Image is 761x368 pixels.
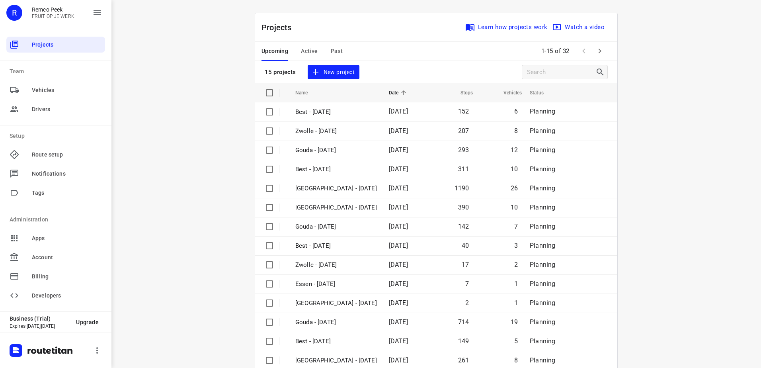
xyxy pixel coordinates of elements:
p: Remco Peek [32,6,74,13]
span: 142 [458,223,469,230]
p: Zwolle - Friday [295,260,377,270]
p: Zwolle - Wednesday [295,184,377,193]
p: FRUIT OP JE WERK [32,14,74,19]
span: [DATE] [389,223,408,230]
p: Essen - Friday [295,280,377,289]
span: Planning [530,337,555,345]
span: 10 [511,165,518,173]
p: Business (Trial) [10,315,70,322]
span: 1 [514,280,518,288]
p: Best - Thursday [295,337,377,346]
span: 12 [511,146,518,154]
span: Apps [32,234,102,243]
span: Planning [530,204,555,211]
div: Tags [6,185,105,201]
span: Planning [530,318,555,326]
p: Zwolle - Thursday [295,356,377,365]
span: Vehicles [32,86,102,94]
p: Expires [DATE][DATE] [10,323,70,329]
div: Apps [6,230,105,246]
div: Billing [6,268,105,284]
div: Developers [6,288,105,303]
span: Planning [530,127,555,135]
p: Best - Friday [295,241,377,251]
span: 293 [458,146,469,154]
span: 2 [465,299,469,307]
span: [DATE] [389,261,408,268]
span: 1190 [455,184,469,192]
span: 207 [458,127,469,135]
span: Developers [32,292,102,300]
span: 8 [514,127,518,135]
span: 40 [462,242,469,249]
span: 1 [514,299,518,307]
span: 19 [511,318,518,326]
span: 10 [511,204,518,211]
span: [DATE] [389,127,408,135]
span: 7 [465,280,469,288]
p: Antwerpen - Thursday [295,299,377,308]
span: 714 [458,318,469,326]
span: 17 [462,261,469,268]
p: Best - Thursday [295,165,377,174]
span: Date [389,88,409,98]
span: [DATE] [389,280,408,288]
p: Best - Friday [295,108,377,117]
span: 6 [514,108,518,115]
span: [DATE] [389,318,408,326]
span: 152 [458,108,469,115]
span: [DATE] [389,356,408,364]
span: Notifications [32,170,102,178]
span: Upgrade [76,319,99,325]
span: 390 [458,204,469,211]
p: Team [10,67,105,76]
span: Drivers [32,105,102,114]
span: [DATE] [389,242,408,249]
span: Active [301,46,318,56]
div: Route setup [6,147,105,162]
div: Search [595,67,607,77]
p: Gouda - Thursday [295,318,377,327]
span: [DATE] [389,204,408,211]
p: Gouda - Friday [295,222,377,231]
span: 1-15 of 32 [538,43,573,60]
span: Planning [530,146,555,154]
span: 311 [458,165,469,173]
span: Stops [450,88,473,98]
span: 5 [514,337,518,345]
span: Planning [530,299,555,307]
button: New project [308,65,359,80]
span: Name [295,88,318,98]
span: Route setup [32,151,102,159]
span: Tags [32,189,102,197]
span: Planning [530,356,555,364]
div: Notifications [6,166,105,182]
span: Planning [530,261,555,268]
span: Billing [32,272,102,281]
span: [DATE] [389,146,408,154]
span: Planning [530,108,555,115]
span: 7 [514,223,518,230]
span: 149 [458,337,469,345]
p: Gouda - Friday [295,146,377,155]
div: Projects [6,37,105,53]
span: Status [530,88,554,98]
span: [DATE] [389,108,408,115]
div: R [6,5,22,21]
span: Past [331,46,343,56]
p: Zwolle - Friday [295,127,377,136]
p: Zwolle - Tuesday [295,203,377,212]
span: 26 [511,184,518,192]
span: New project [312,67,355,77]
input: Search projects [527,66,595,78]
span: Account [32,253,102,262]
div: Vehicles [6,82,105,98]
span: [DATE] [389,337,408,345]
span: Planning [530,165,555,173]
span: [DATE] [389,165,408,173]
span: Planning [530,242,555,249]
span: [DATE] [389,299,408,307]
p: Administration [10,215,105,224]
div: Drivers [6,101,105,117]
div: Account [6,249,105,265]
